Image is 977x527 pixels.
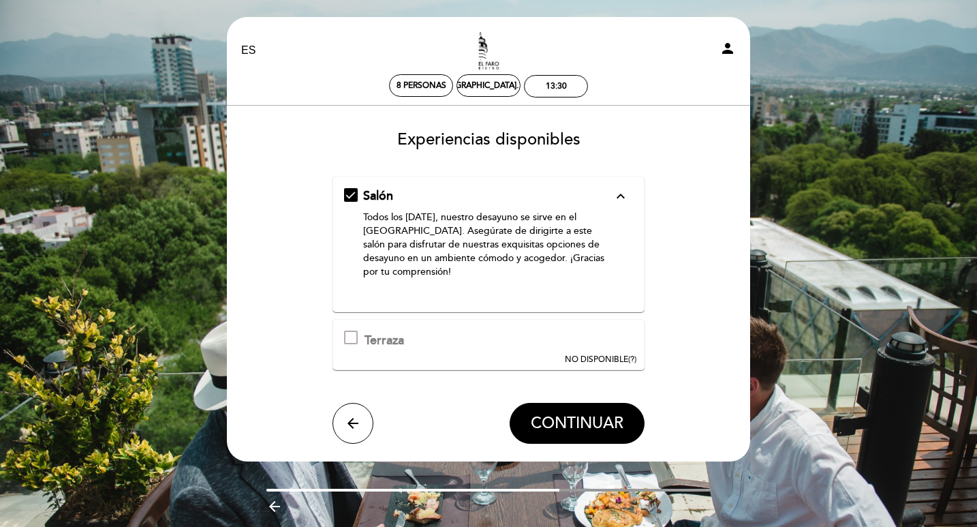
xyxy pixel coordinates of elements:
button: expand_less [608,187,633,205]
button: NO DISPONIBLE(?) [561,320,640,366]
span: Experiencias disponibles [397,130,580,149]
i: person [719,40,736,57]
div: (?) [565,354,636,365]
span: Salón [363,188,393,203]
i: arrow_backward [266,498,283,515]
i: expand_less [612,188,629,205]
span: 8 personas [397,80,446,91]
button: arrow_back [332,403,373,444]
div: Terraza [365,332,404,350]
button: CONTINUAR [510,403,645,444]
span: CONTINUAR [531,415,623,434]
button: person [719,40,736,61]
p: Todos los [DATE], nuestro desayuno se sirve en el [GEOGRAPHIC_DATA]. Asegúrate de dirigirte a est... [363,211,613,279]
span: NO DISPONIBLE [565,355,628,365]
div: 13:30 [546,81,567,91]
i: arrow_back [345,415,361,432]
a: El Faro Bistro [403,32,574,70]
md-checkbox: Salón expand_more Todos los lunes, nuestro desayuno se sirve en el Salón Ciudad. Asegúrate de dir... [344,187,634,290]
div: [DEMOGRAPHIC_DATA]. 11, sep. [428,80,549,91]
